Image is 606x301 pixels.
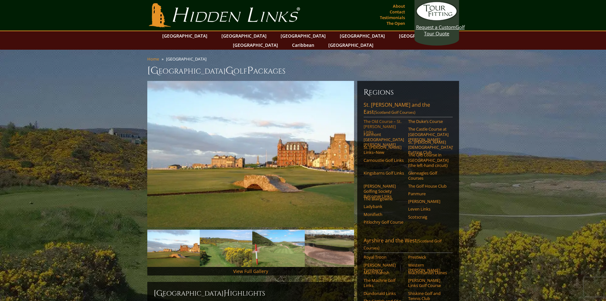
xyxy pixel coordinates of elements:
[277,31,329,40] a: [GEOGRAPHIC_DATA]
[218,31,270,40] a: [GEOGRAPHIC_DATA]
[364,183,404,199] a: [PERSON_NAME] Golfing Society Balcomie Links
[364,158,404,163] a: Carnoustie Golf Links
[408,119,449,124] a: The Duke’s Course
[408,191,449,196] a: Panmure
[364,119,404,134] a: The Old Course – St. [PERSON_NAME] Links
[224,288,230,298] span: H
[408,206,449,211] a: Leven Links
[364,219,404,225] a: Pitlochry Golf Course
[247,64,253,77] span: P
[408,199,449,204] a: [PERSON_NAME]
[364,145,404,155] a: St. [PERSON_NAME] Links–New
[147,64,459,77] h1: [GEOGRAPHIC_DATA] olf ackages
[408,278,449,288] a: [PERSON_NAME] Links Golf Course
[408,262,449,273] a: Western [PERSON_NAME]
[408,183,449,189] a: The Golf House Club
[388,7,407,16] a: Contact
[408,140,449,155] a: St. [PERSON_NAME] [DEMOGRAPHIC_DATA]’ Putting Club
[364,278,404,288] a: The Machrie Golf Links
[416,2,457,37] a: Request a CustomGolf Tour Quote
[416,24,456,30] span: Request a Custom
[233,268,268,274] a: View Full Gallery
[364,204,404,209] a: Ladybank
[147,56,159,62] a: Home
[391,2,407,11] a: About
[166,56,209,62] li: [GEOGRAPHIC_DATA]
[364,238,442,251] span: (Scotland Golf Courses)
[364,170,404,176] a: Kingsbarns Golf Links
[364,212,404,217] a: Monifieth
[408,254,449,260] a: Prestwick
[364,291,404,296] a: Dundonald Links
[364,254,404,260] a: Royal Troon
[408,214,449,219] a: Scotscraig
[364,101,453,117] a: St. [PERSON_NAME] and the East(Scotland Golf Courses)
[230,40,281,50] a: [GEOGRAPHIC_DATA]
[374,110,415,115] span: (Scotland Golf Courses)
[337,31,388,40] a: [GEOGRAPHIC_DATA]
[408,270,449,275] a: Machrihanish Dunes
[385,19,407,28] a: The Open
[408,126,449,142] a: The Castle Course at [GEOGRAPHIC_DATA][PERSON_NAME]
[364,237,453,253] a: Ayrshire and the West(Scotland Golf Courses)
[159,31,211,40] a: [GEOGRAPHIC_DATA]
[364,262,404,273] a: [PERSON_NAME] Turnberry
[408,170,449,181] a: Gleneagles Golf Courses
[364,87,453,97] h6: Regions
[396,31,447,40] a: [GEOGRAPHIC_DATA]
[364,132,404,147] a: Fairmont [GEOGRAPHIC_DATA][PERSON_NAME]
[408,152,449,168] a: The Old Course in [GEOGRAPHIC_DATA] (the left-hand circuit)
[364,196,404,201] a: The Blairgowrie
[325,40,377,50] a: [GEOGRAPHIC_DATA]
[226,64,233,77] span: G
[378,13,407,22] a: Testimonials
[364,270,404,275] a: Machrihanish
[289,40,317,50] a: Caribbean
[154,288,348,298] h2: [GEOGRAPHIC_DATA] ighlights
